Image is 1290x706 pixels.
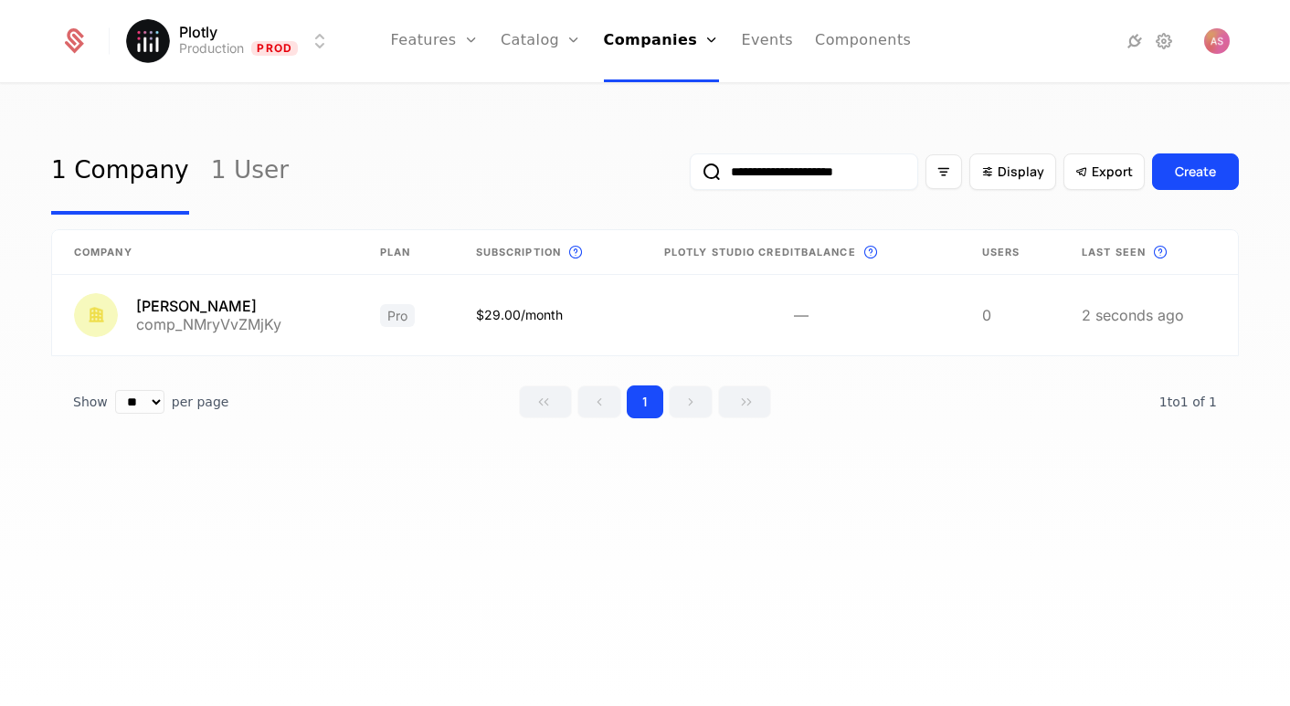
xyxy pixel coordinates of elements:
th: Company [52,230,358,275]
span: Show [73,393,108,411]
button: Create [1152,153,1239,190]
span: Plotly Studio credit Balance [664,245,856,260]
span: 1 to 1 of [1159,395,1209,409]
a: 1 User [211,129,289,215]
div: Create [1175,163,1216,181]
span: Plotly [179,25,217,39]
img: Plotly [126,19,170,63]
button: Select environment [132,21,331,61]
button: Open user button [1204,28,1230,54]
button: Go to first page [519,385,572,418]
a: Settings [1153,30,1175,52]
span: Subscription [476,245,561,260]
span: per page [172,393,229,411]
span: Export [1092,163,1133,181]
select: Select page size [115,390,164,414]
span: 1 [1159,395,1217,409]
button: Go to last page [718,385,771,418]
button: Export [1063,153,1145,190]
button: Filter options [925,154,962,189]
span: Last seen [1082,245,1146,260]
div: Page navigation [519,385,771,418]
button: Go to previous page [577,385,621,418]
button: Go to page 1 [627,385,663,418]
img: Adam Schroeder [1204,28,1230,54]
th: Plan [358,230,454,275]
div: Table pagination [51,385,1239,418]
a: Integrations [1124,30,1146,52]
div: Production [179,39,244,58]
button: Go to next page [669,385,713,418]
a: 1 Company [51,129,189,215]
span: Display [998,163,1044,181]
span: Prod [251,41,298,56]
button: Display [969,153,1056,190]
th: Users [960,230,1060,275]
